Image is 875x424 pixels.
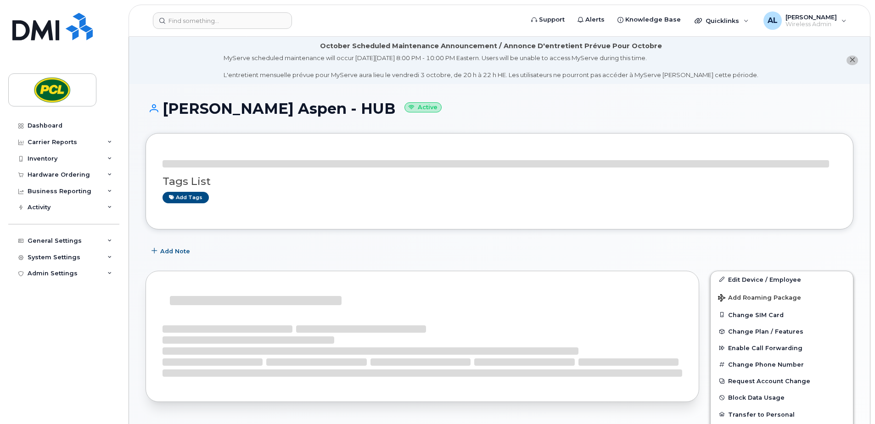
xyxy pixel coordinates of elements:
button: Change Plan / Features [711,323,853,340]
a: Add tags [163,192,209,203]
button: close notification [847,56,858,65]
small: Active [404,102,442,113]
button: Change Phone Number [711,356,853,373]
h3: Tags List [163,176,836,187]
button: Add Roaming Package [711,288,853,307]
button: Enable Call Forwarding [711,340,853,356]
button: Add Note [146,243,198,260]
span: Enable Call Forwarding [728,345,802,351]
button: Transfer to Personal [711,406,853,423]
span: Change Plan / Features [728,328,803,335]
button: Block Data Usage [711,389,853,406]
div: October Scheduled Maintenance Announcement / Annonce D'entretient Prévue Pour Octobre [320,41,662,51]
a: Edit Device / Employee [711,271,853,288]
button: Change SIM Card [711,307,853,323]
h1: [PERSON_NAME] Aspen - HUB [146,100,853,117]
span: Add Roaming Package [718,294,801,303]
div: MyServe scheduled maintenance will occur [DATE][DATE] 8:00 PM - 10:00 PM Eastern. Users will be u... [224,54,758,79]
span: Add Note [160,247,190,256]
button: Request Account Change [711,373,853,389]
